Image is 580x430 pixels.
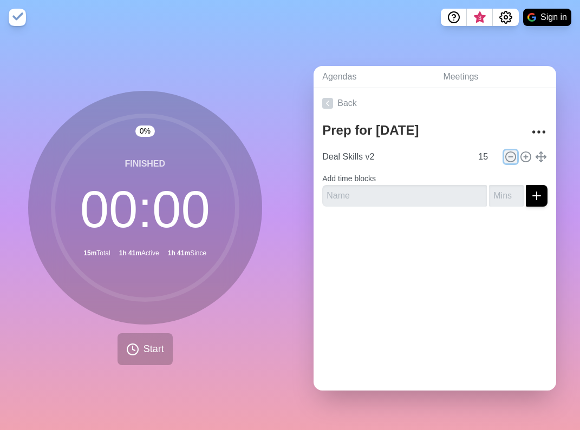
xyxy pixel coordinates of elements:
span: 3 [475,14,484,22]
a: Back [314,88,556,118]
button: Settings [493,9,519,26]
span: Start [144,342,164,356]
button: More [528,121,550,143]
input: Name [322,185,487,207]
input: Name [318,146,472,168]
button: Help [441,9,467,26]
a: Agendas [314,66,434,88]
a: Meetings [434,66,556,88]
button: Sign in [523,9,571,26]
button: What’s new [467,9,493,26]
input: Mins [474,146,500,168]
label: Add time blocks [322,174,376,183]
button: Start [118,333,173,365]
input: Mins [489,185,524,207]
img: google logo [527,13,536,22]
img: timeblocks logo [9,9,26,26]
